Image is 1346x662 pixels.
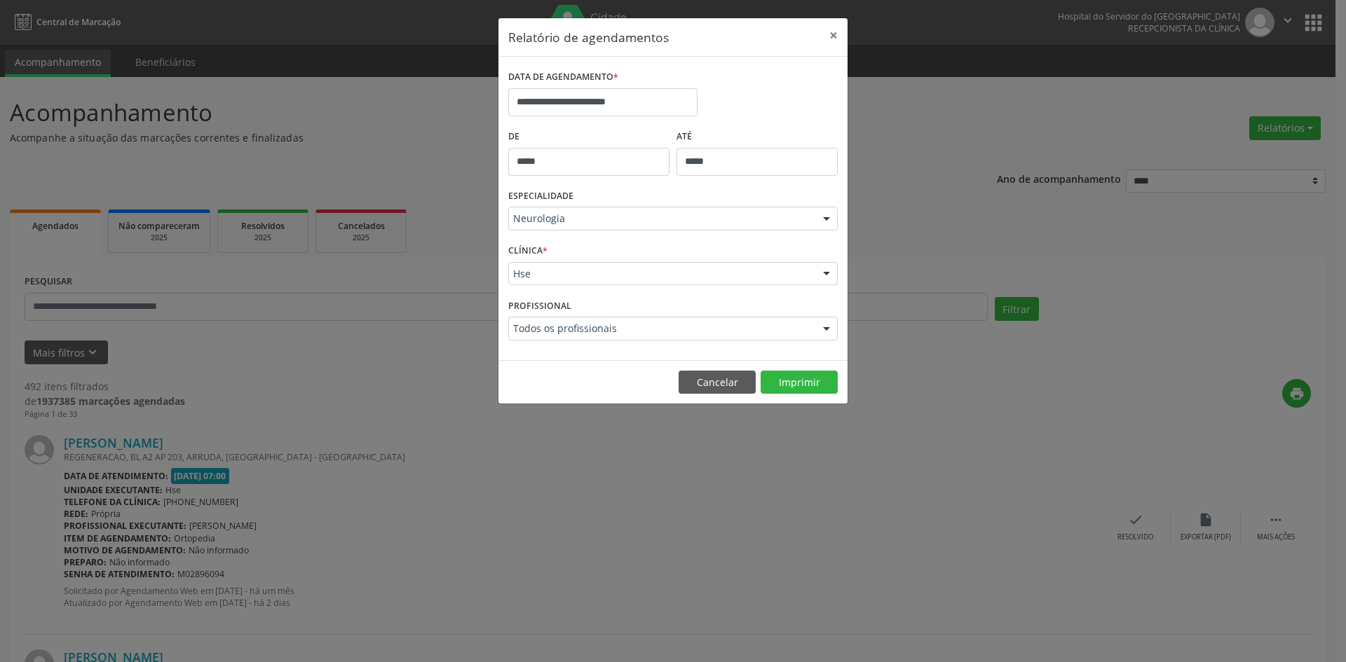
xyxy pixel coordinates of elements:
span: Neurologia [513,212,809,226]
label: DATA DE AGENDAMENTO [508,67,618,88]
button: Cancelar [679,371,756,394]
span: Todos os profissionais [513,322,809,336]
label: De [508,126,669,148]
button: Imprimir [761,371,838,394]
label: ATÉ [677,126,838,148]
button: Close [820,18,848,53]
span: Hse [513,267,809,281]
label: ESPECIALIDADE [508,186,573,207]
label: PROFISSIONAL [508,295,571,317]
h5: Relatório de agendamentos [508,28,669,46]
label: CLÍNICA [508,240,548,262]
